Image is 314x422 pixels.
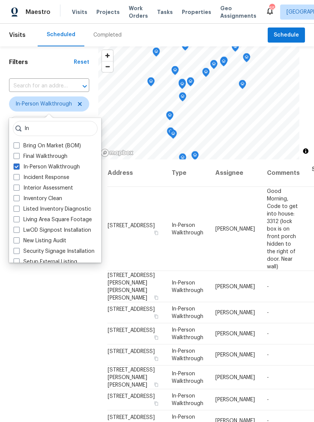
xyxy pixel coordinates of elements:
label: Listed Inventory Diagnostic [14,205,91,213]
div: Map marker [220,57,228,68]
label: Living Area Square Footage [14,216,92,223]
span: [PERSON_NAME] [215,397,255,402]
button: Copy Address [153,400,160,407]
span: - [267,375,269,380]
button: Copy Address [153,313,160,320]
span: - [267,310,269,315]
div: Map marker [181,41,189,53]
div: Scheduled [47,31,75,38]
span: [STREET_ADDRESS] [108,349,155,354]
div: Map marker [232,43,239,54]
span: [STREET_ADDRESS][PERSON_NAME][PERSON_NAME] [108,367,155,387]
span: In-Person Walkthrough [172,222,203,235]
div: Map marker [152,47,160,59]
span: In-Person Walkthrough [172,393,203,406]
span: - [267,284,269,289]
div: Map marker [239,80,246,92]
th: Type [166,159,209,187]
th: Assignee [209,159,261,187]
span: [STREET_ADDRESS] [108,394,155,399]
th: Address [107,159,166,187]
span: [STREET_ADDRESS] [108,328,155,333]
div: Map marker [210,60,218,72]
span: In-Person Walkthrough [172,371,203,384]
span: In-Person Walkthrough [15,100,72,108]
div: Map marker [147,77,155,89]
span: [STREET_ADDRESS] [108,307,155,312]
div: Map marker [202,68,210,80]
span: Projects [96,8,120,16]
div: Map marker [220,57,227,69]
span: Maestro [26,8,50,16]
span: Properties [182,8,211,16]
label: Inventory Clean [14,195,62,202]
div: Map marker [191,151,199,163]
div: Reset [74,58,89,66]
span: [PERSON_NAME] [215,284,255,289]
span: - [267,352,269,358]
div: Map marker [187,77,194,89]
span: [PERSON_NAME] [215,375,255,380]
input: Search for an address... [9,80,68,92]
label: In-Person Walkthrough [14,163,80,171]
div: Completed [93,31,122,39]
button: Open [79,81,90,92]
div: Map marker [166,111,174,123]
button: Copy Address [153,355,160,362]
span: Geo Assignments [220,5,256,20]
span: In-Person Walkthrough [172,280,203,293]
span: - [267,331,269,336]
label: Incident Response [14,174,69,181]
div: Map marker [178,80,186,92]
span: Tasks [157,9,173,15]
span: In-Person Walkthrough [172,306,203,319]
span: [STREET_ADDRESS] [108,223,155,228]
h1: Filters [9,58,74,66]
span: In-Person Walkthrough [172,349,203,361]
span: Visits [9,27,26,43]
div: Map marker [243,53,250,65]
label: Security Signage Installation [14,248,95,255]
span: Schedule [274,31,299,40]
div: Map marker [179,153,186,165]
label: Setup External Listing [14,258,77,266]
a: Mapbox homepage [101,148,134,157]
span: Visits [72,8,87,16]
span: Toggle attribution [303,147,308,155]
button: Toggle attribution [301,147,310,156]
label: Interior Assessment [14,184,73,192]
span: [STREET_ADDRESS] [108,415,155,420]
span: - [267,397,269,402]
span: [PERSON_NAME] [215,331,255,336]
span: Work Orders [129,5,148,20]
button: Schedule [268,28,305,43]
label: Final Walkthrough [14,153,67,160]
button: Copy Address [153,381,160,388]
div: Map marker [179,92,186,104]
label: LwOD Signpost Installation [14,226,91,234]
div: 65 [269,5,274,12]
span: [STREET_ADDRESS][PERSON_NAME][PERSON_NAME][PERSON_NAME] [108,272,155,300]
button: Copy Address [153,334,160,341]
div: Map marker [167,127,174,139]
span: [PERSON_NAME] [215,226,255,231]
span: [PERSON_NAME] [215,310,255,315]
button: Copy Address [153,294,160,301]
label: Bring On Market (BOM) [14,142,81,150]
div: Map marker [169,130,177,141]
canvas: Map [98,46,299,159]
label: New Listing Audit [14,237,66,245]
div: Map marker [171,66,179,78]
button: Copy Address [153,229,160,236]
button: Zoom in [102,50,113,61]
button: Zoom out [102,61,113,72]
span: [PERSON_NAME] [215,352,255,358]
th: Comments [261,159,306,187]
span: In-Person Walkthrough [172,327,203,340]
div: Map marker [178,79,186,90]
span: Good Morning, Code to get into house: 3312 (lock box is on front porch hidden to the right of doo... [267,188,298,269]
